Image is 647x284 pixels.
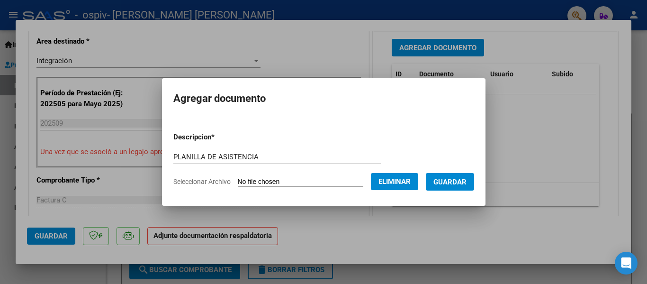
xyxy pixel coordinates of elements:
span: Eliminar [378,177,411,186]
div: Open Intercom Messenger [615,252,638,275]
button: Eliminar [371,173,418,190]
button: Guardar [426,173,474,191]
h2: Agregar documento [173,90,474,108]
span: Guardar [433,178,467,186]
span: Seleccionar Archivo [173,178,231,185]
p: Descripcion [173,132,264,143]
